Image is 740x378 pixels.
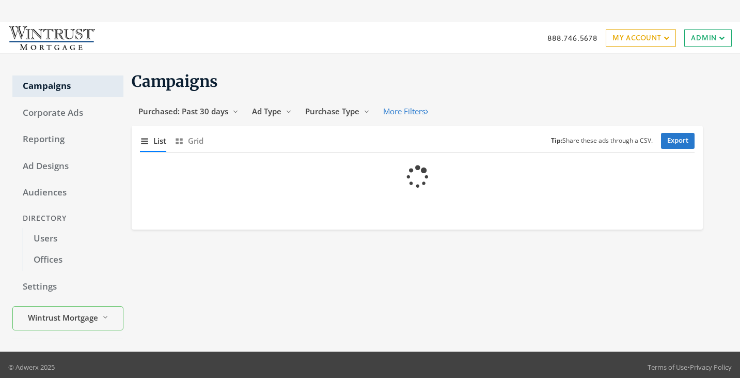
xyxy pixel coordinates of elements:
[175,130,203,152] button: Grid
[8,362,55,372] p: © Adwerx 2025
[661,133,695,149] a: Export
[188,135,203,147] span: Grid
[138,106,228,116] span: Purchased: Past 30 days
[153,135,166,147] span: List
[132,71,218,91] span: Campaigns
[12,182,123,204] a: Audiences
[376,102,435,121] button: More Filters
[648,362,732,372] div: •
[684,29,732,46] a: Admin
[132,102,245,121] button: Purchased: Past 30 days
[12,129,123,150] a: Reporting
[23,249,123,271] a: Offices
[12,276,123,298] a: Settings
[8,25,95,51] img: Adwerx
[648,362,687,372] a: Terms of Use
[12,209,123,228] div: Directory
[28,312,98,324] span: Wintrust Mortgage
[12,102,123,124] a: Corporate Ads
[551,136,562,145] b: Tip:
[12,75,123,97] a: Campaigns
[140,130,166,152] button: List
[12,156,123,177] a: Ad Designs
[23,228,123,250] a: Users
[298,102,376,121] button: Purchase Type
[690,362,732,372] a: Privacy Policy
[551,136,653,146] small: Share these ads through a CSV.
[547,33,597,43] a: 888.746.5678
[305,106,359,116] span: Purchase Type
[12,306,123,330] button: Wintrust Mortgage
[245,102,298,121] button: Ad Type
[252,106,281,116] span: Ad Type
[606,29,676,46] a: My Account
